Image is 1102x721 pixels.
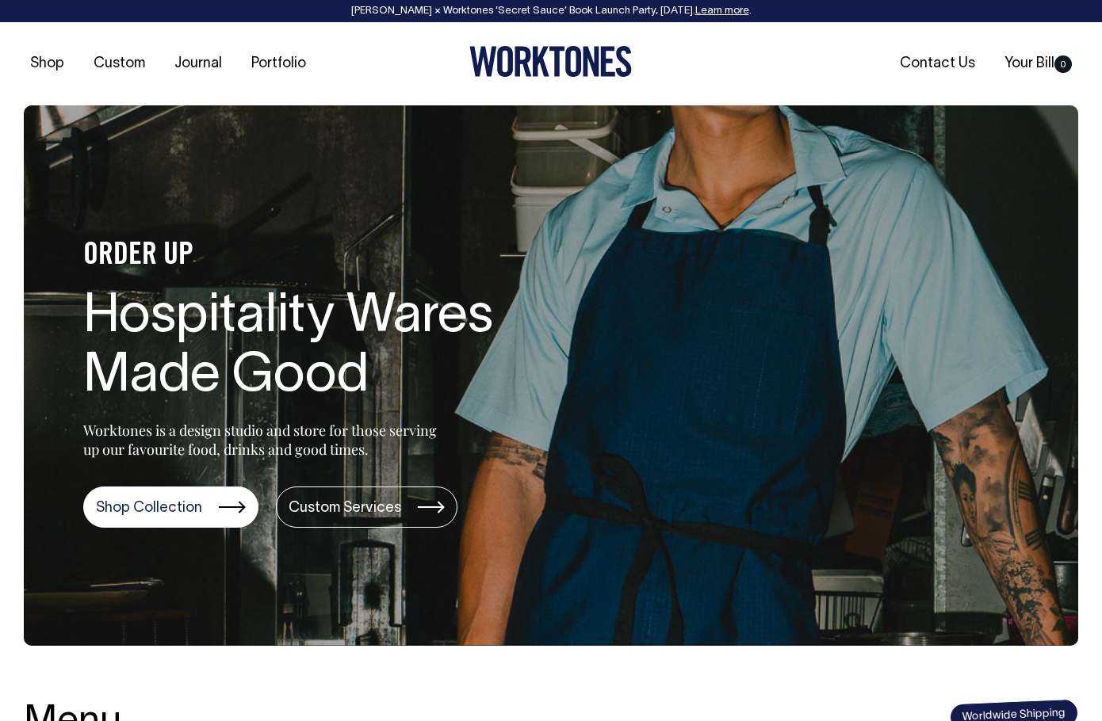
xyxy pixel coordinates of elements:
a: Custom Services [276,486,457,528]
a: Portfolio [245,51,312,77]
a: Journal [168,51,228,77]
a: Contact Us [893,51,981,77]
a: Your Bill0 [998,51,1078,77]
h1: Hospitality Wares Made Good [83,288,591,407]
h4: ORDER UP [83,239,591,273]
a: Learn more [695,6,749,16]
span: 0 [1054,55,1072,73]
a: Custom [87,51,151,77]
a: Shop [24,51,71,77]
div: [PERSON_NAME] × Worktones ‘Secret Sauce’ Book Launch Party, [DATE]. . [16,6,1086,17]
a: Shop Collection [83,486,258,528]
p: Worktones is a design studio and store for those serving up our favourite food, drinks and good t... [83,421,444,459]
